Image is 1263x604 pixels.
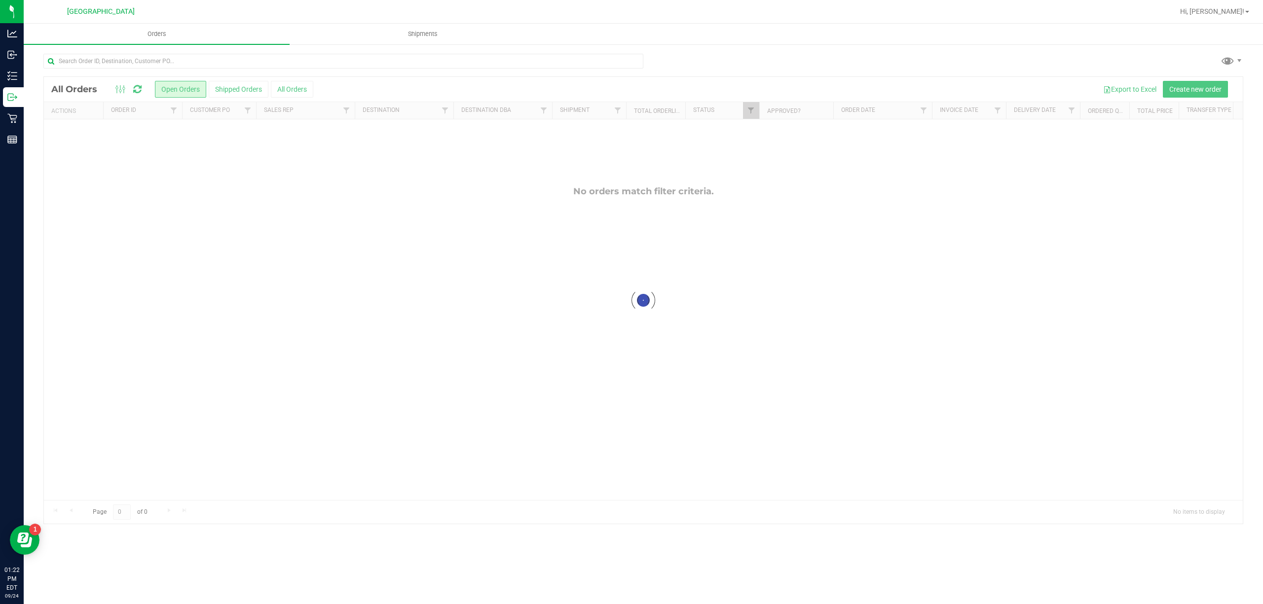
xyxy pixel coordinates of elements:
span: [GEOGRAPHIC_DATA] [67,7,135,16]
inline-svg: Retail [7,113,17,123]
inline-svg: Inbound [7,50,17,60]
input: Search Order ID, Destination, Customer PO... [43,54,643,69]
span: Hi, [PERSON_NAME]! [1180,7,1244,15]
inline-svg: Reports [7,135,17,144]
inline-svg: Analytics [7,29,17,38]
p: 01:22 PM EDT [4,566,19,592]
inline-svg: Outbound [7,92,17,102]
p: 09/24 [4,592,19,600]
a: Orders [24,24,290,44]
inline-svg: Inventory [7,71,17,81]
iframe: Resource center [10,525,39,555]
span: Orders [134,30,180,38]
a: Shipments [290,24,556,44]
iframe: Resource center unread badge [29,524,41,535]
span: Shipments [395,30,451,38]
